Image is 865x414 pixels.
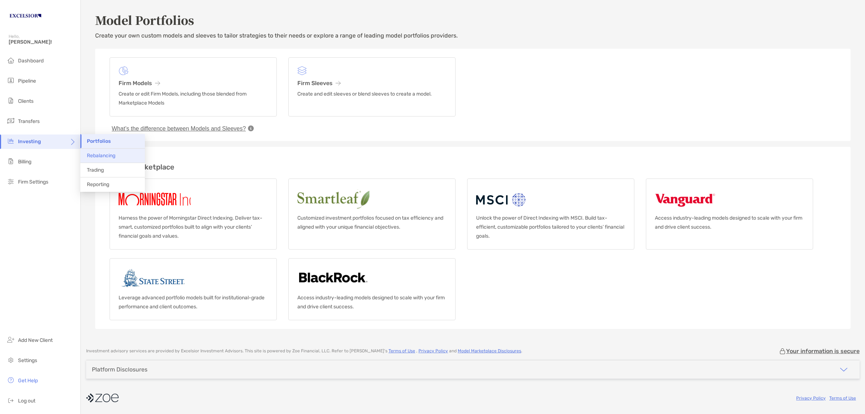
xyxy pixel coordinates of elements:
[389,348,415,353] a: Terms of Use
[86,348,522,354] p: Investment advisory services are provided by Excelsior Investment Advisors . This site is powered...
[18,378,38,384] span: Get Help
[6,335,15,344] img: add_new_client icon
[119,188,219,211] img: Morningstar
[18,159,31,165] span: Billing
[119,267,188,290] img: State street
[110,258,277,320] a: State streetLeverage advanced portfolio models built for institutional-grade performance and clie...
[6,177,15,186] img: firm-settings icon
[6,76,15,85] img: pipeline icon
[297,89,447,98] p: Create and edit sleeves or blend sleeves to create a model.
[288,258,456,320] a: BlackrockAccess industry-leading models designed to scale with your firm and drive client success.
[297,213,447,232] p: Customized investment portfolios focused on tax efficiency and aligned with your unique financial...
[87,153,115,159] span: Rebalancing
[6,376,15,384] img: get-help icon
[9,39,76,45] span: [PERSON_NAME]!
[458,348,521,353] a: Model Marketplace Disclosures
[288,57,456,116] a: Firm SleevesCreate and edit sleeves or blend sleeves to create a model.
[288,179,456,250] a: SmartleafCustomized investment portfolios focused on tax efficiency and aligned with your unique ...
[646,179,813,250] a: VanguardAccess industry-leading models designed to scale with your firm and drive client success.
[796,396,826,401] a: Privacy Policy
[476,188,527,211] img: MSCI
[6,56,15,65] img: dashboard icon
[655,213,804,232] p: Access industry-leading models designed to scale with your firm and drive client success.
[119,213,268,241] p: Harness the power of Morningstar Direct Indexing. Deliver tax-smart, customized portfolios built ...
[18,179,48,185] span: Firm Settings
[18,337,53,343] span: Add New Client
[829,396,856,401] a: Terms of Use
[110,125,248,132] button: What’s the difference between Models and Sleeves?
[119,89,268,107] p: Create or edit Firm Models, including those blended from Marketplace Models
[786,348,860,354] p: Your information is secure
[18,98,34,104] span: Clients
[6,96,15,105] img: clients icon
[9,3,42,29] img: Zoe Logo
[18,398,35,404] span: Log out
[6,157,15,166] img: billing icon
[110,163,836,171] h3: Model Marketplace
[18,138,41,145] span: Investing
[119,293,268,311] p: Leverage advanced portfolio models built for institutional-grade performance and client outcomes.
[297,188,430,211] img: Smartleaf
[6,137,15,145] img: investing icon
[655,188,715,211] img: Vanguard
[87,181,109,188] span: Reporting
[18,118,40,124] span: Transfers
[18,78,36,84] span: Pipeline
[110,179,277,250] a: MorningstarHarness the power of Morningstar Direct Indexing. Deliver tax-smart, customized portfo...
[92,366,147,373] div: Platform Disclosures
[418,348,448,353] a: Privacy Policy
[18,58,44,64] span: Dashboard
[95,31,851,40] p: Create your own custom models and sleeves to tailor strategies to their needs or explore a range ...
[6,356,15,364] img: settings icon
[476,213,625,241] p: Unlock the power of Direct Indexing with MSCI. Build tax-efficient, customizable portfolios tailo...
[18,357,37,364] span: Settings
[87,167,104,173] span: Trading
[297,80,447,87] h3: Firm Sleeves
[87,138,111,144] span: Portfolios
[297,293,447,311] p: Access industry-leading models designed to scale with your firm and drive client success.
[297,267,369,290] img: Blackrock
[467,179,634,250] a: MSCIUnlock the power of Direct Indexing with MSCI. Build tax-efficient, customizable portfolios t...
[95,12,851,28] h2: Model Portfolios
[86,390,119,406] img: company logo
[110,57,277,116] a: Firm ModelsCreate or edit Firm Models, including those blended from Marketplace Models
[6,116,15,125] img: transfers icon
[119,80,268,87] h3: Firm Models
[6,396,15,405] img: logout icon
[839,365,848,374] img: icon arrow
